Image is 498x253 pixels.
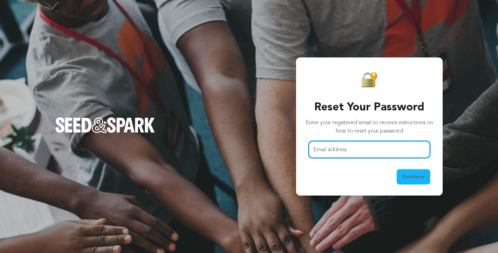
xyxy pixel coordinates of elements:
input: Email address [308,141,430,159]
img: Seed&Spark Padlock Icon [361,71,378,88]
button: Continue [397,169,430,184]
p: Enter your registered email to receive instructions on how to reset your password [306,119,433,135]
a: Seed&Spark Homepage [55,106,155,146]
span: Continue [402,173,425,180]
img: Seed&Spark Logo [55,117,155,133]
h3: Reset Your Password [306,99,433,116]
